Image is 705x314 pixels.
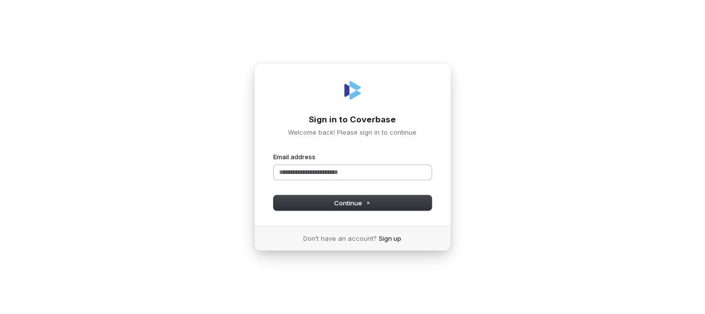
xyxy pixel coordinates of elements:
[274,128,432,137] p: Welcome back! Please sign in to continue
[274,152,316,161] label: Email address
[334,199,371,207] span: Continue
[274,114,432,126] h1: Sign in to Coverbase
[379,234,402,243] a: Sign up
[341,79,365,102] img: Coverbase
[304,234,377,243] span: Don’t have an account?
[274,196,432,210] button: Continue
